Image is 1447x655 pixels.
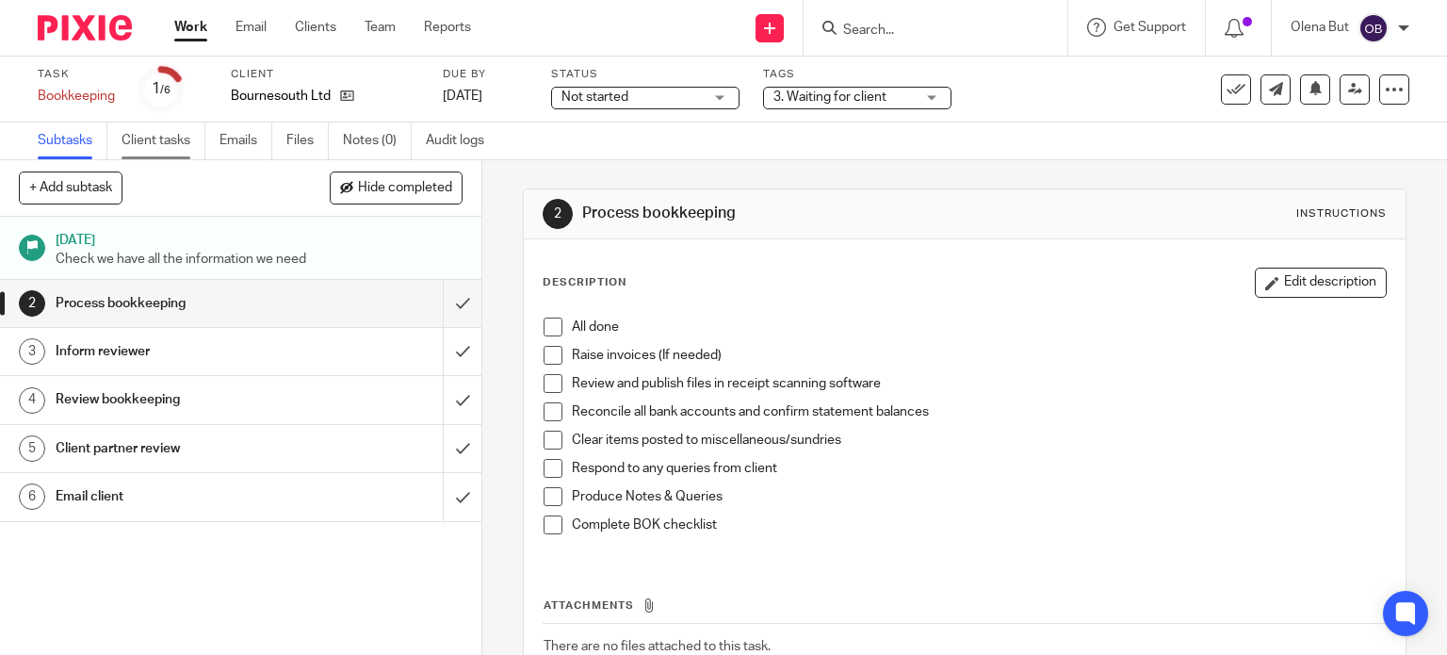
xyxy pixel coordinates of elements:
[572,516,1387,534] p: Complete BOK checklist
[773,90,886,104] span: 3. Waiting for client
[56,483,301,511] h1: Email client
[543,199,573,229] div: 2
[286,123,329,159] a: Files
[426,123,498,159] a: Audit logs
[572,374,1387,393] p: Review and publish files in receipt scanning software
[19,435,45,462] div: 5
[1296,206,1387,221] div: Instructions
[543,275,626,290] p: Description
[443,67,528,82] label: Due by
[236,18,267,37] a: Email
[1291,18,1349,37] p: Olena But
[561,90,628,104] span: Not started
[38,15,132,41] img: Pixie
[152,78,171,100] div: 1
[219,123,272,159] a: Emails
[572,487,1387,506] p: Produce Notes & Queries
[572,459,1387,478] p: Respond to any queries from client
[160,85,171,95] small: /6
[544,600,634,611] span: Attachments
[231,67,419,82] label: Client
[582,204,1004,223] h1: Process bookkeeping
[19,387,45,414] div: 4
[19,483,45,510] div: 6
[19,338,45,365] div: 3
[122,123,205,159] a: Client tasks
[1255,268,1387,298] button: Edit description
[56,289,301,318] h1: Process bookkeeping
[38,67,115,82] label: Task
[343,123,412,159] a: Notes (0)
[1114,21,1186,34] span: Get Support
[56,250,463,269] p: Check we have all the information we need
[572,402,1387,421] p: Reconcile all bank accounts and confirm statement balances
[56,226,463,250] h1: [DATE]
[231,87,331,106] p: Bournesouth Ltd
[56,385,301,414] h1: Review bookkeeping
[295,18,336,37] a: Clients
[424,18,471,37] a: Reports
[572,346,1387,365] p: Raise invoices (If needed)
[763,67,951,82] label: Tags
[551,67,740,82] label: Status
[358,181,452,196] span: Hide completed
[544,640,771,653] span: There are no files attached to this task.
[841,23,1011,40] input: Search
[572,318,1387,336] p: All done
[1358,13,1389,43] img: svg%3E
[572,431,1387,450] p: Clear items posted to miscellaneous/sundries
[365,18,396,37] a: Team
[19,290,45,317] div: 2
[38,87,115,106] div: Bookkeeping
[174,18,207,37] a: Work
[56,337,301,366] h1: Inform reviewer
[443,90,482,103] span: [DATE]
[38,123,107,159] a: Subtasks
[330,172,463,204] button: Hide completed
[19,172,122,204] button: + Add subtask
[56,434,301,463] h1: Client partner review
